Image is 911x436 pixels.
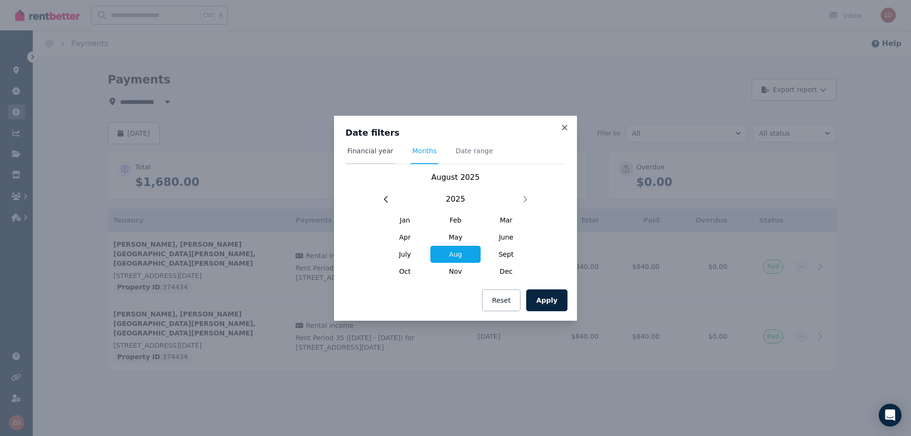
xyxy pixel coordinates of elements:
div: Open Intercom Messenger [879,404,902,427]
nav: Tabs [345,146,566,164]
span: Sept [481,246,531,263]
span: July [380,246,430,263]
span: August 2025 [431,173,480,182]
span: Months [412,146,437,156]
span: June [481,229,531,246]
button: Apply [526,289,567,311]
h3: Date filters [345,127,566,139]
span: Nov [430,263,481,280]
span: Date range [455,146,493,156]
button: Reset [482,289,521,311]
span: Aug [430,246,481,263]
span: Mar [481,212,531,229]
span: Apr [380,229,430,246]
span: Oct [380,263,430,280]
span: May [430,229,481,246]
span: Financial year [347,146,393,156]
span: Dec [481,263,531,280]
span: 2025 [446,194,465,205]
span: Jan [380,212,430,229]
span: Feb [430,212,481,229]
